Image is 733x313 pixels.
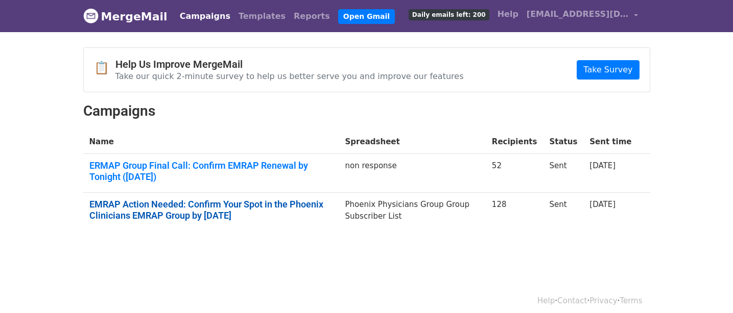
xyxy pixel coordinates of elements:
[620,296,642,305] a: Terms
[527,8,629,20] span: [EMAIL_ADDRESS][DOMAIN_NAME]
[543,154,583,193] td: Sent
[338,9,395,24] a: Open Gmail
[339,154,486,193] td: non response
[682,264,733,313] iframe: Chat Widget
[83,6,168,27] a: MergeMail
[543,130,583,154] th: Status
[83,8,99,23] img: MergeMail logo
[543,193,583,231] td: Sent
[589,296,617,305] a: Privacy
[89,199,333,221] a: EMRAP Action Needed: Confirm Your Spot in the Phoenix Clinicians EMRAP Group by [DATE]
[405,4,493,24] a: Daily emails left: 200
[339,193,486,231] td: Phoenix Physicians Group Group Subscriber List
[409,9,489,20] span: Daily emails left: 200
[523,4,642,28] a: [EMAIL_ADDRESS][DOMAIN_NAME]
[94,61,115,75] span: 📋
[83,102,650,120] h2: Campaigns
[589,161,616,170] a: [DATE]
[589,200,616,209] a: [DATE]
[583,130,637,154] th: Sent time
[290,6,334,27] a: Reports
[577,60,639,80] a: Take Survey
[115,71,464,82] p: Take our quick 2-minute survey to help us better serve you and improve our features
[234,6,290,27] a: Templates
[486,193,543,231] td: 128
[486,154,543,193] td: 52
[557,296,587,305] a: Contact
[89,160,333,182] a: ERMAP Group Final Call: Confirm EMRAP Renewal by Tonight ([DATE])
[83,130,339,154] th: Name
[486,130,543,154] th: Recipients
[493,4,523,24] a: Help
[339,130,486,154] th: Spreadsheet
[115,58,464,70] h4: Help Us Improve MergeMail
[176,6,234,27] a: Campaigns
[537,296,555,305] a: Help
